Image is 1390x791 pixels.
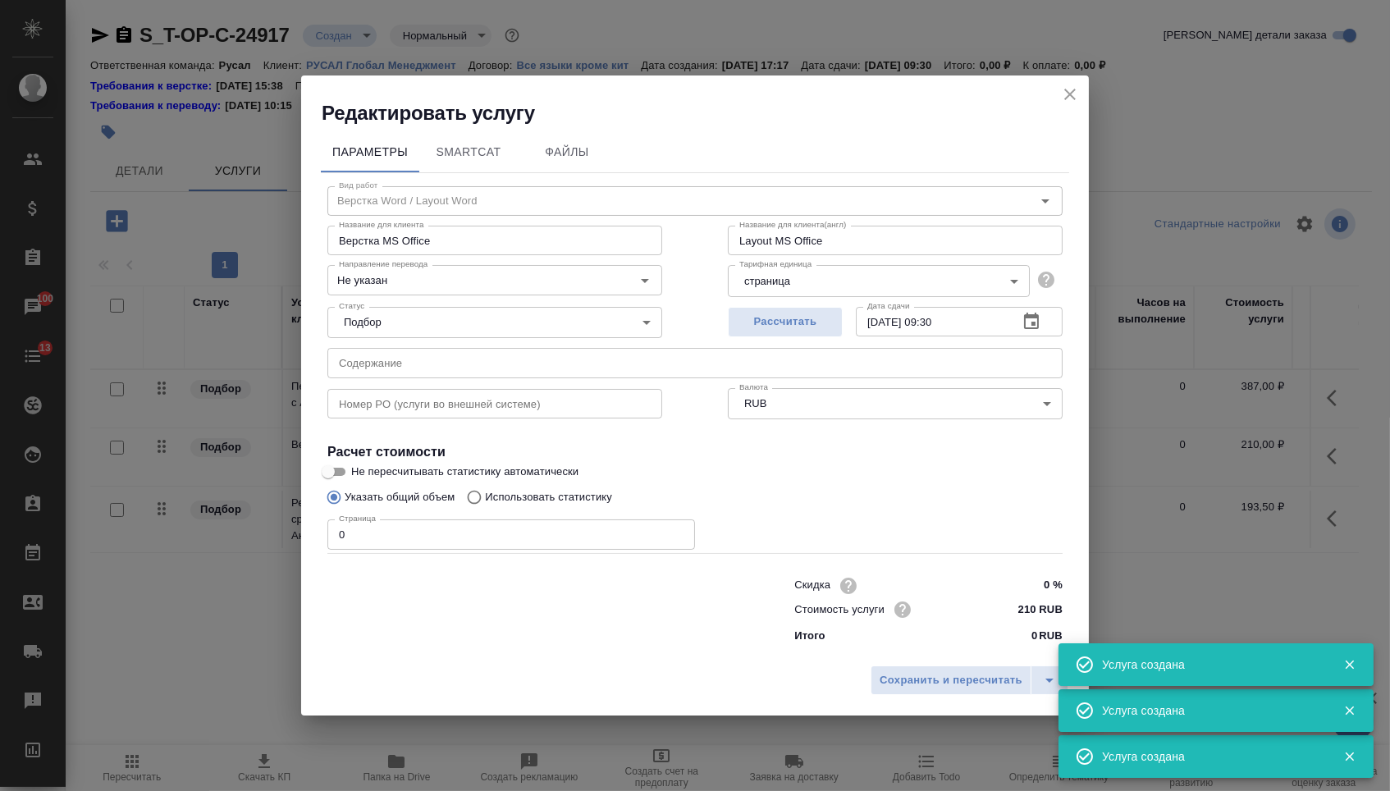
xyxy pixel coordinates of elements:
[1001,597,1063,621] input: ✎ Введи что-нибудь
[351,464,578,480] span: Не пересчитывать статистику автоматически
[728,265,1030,296] div: страница
[429,142,508,162] span: SmartCat
[1333,749,1366,764] button: Закрыть
[794,577,830,593] p: Скидка
[1031,628,1037,644] p: 0
[728,388,1063,419] div: RUB
[485,489,612,505] p: Использовать статистику
[345,489,455,505] p: Указать общий объем
[794,628,825,644] p: Итого
[322,100,1089,126] h2: Редактировать услугу
[528,142,606,162] span: Файлы
[1039,628,1063,644] p: RUB
[880,671,1022,690] span: Сохранить и пересчитать
[737,313,834,331] span: Рассчитать
[1001,574,1063,597] input: ✎ Введи что-нибудь
[871,665,1031,695] button: Сохранить и пересчитать
[871,665,1068,695] div: split button
[1058,82,1082,107] button: close
[339,315,386,329] button: Подбор
[1102,656,1319,673] div: Услуга создана
[327,442,1063,462] h4: Расчет стоимости
[327,307,662,338] div: Подбор
[1333,703,1366,718] button: Закрыть
[1102,748,1319,765] div: Услуга создана
[1333,657,1366,672] button: Закрыть
[1102,702,1319,719] div: Услуга создана
[331,142,409,162] span: Параметры
[739,274,795,288] button: страница
[794,601,885,618] p: Стоимость услуги
[728,307,843,337] button: Рассчитать
[739,396,771,410] button: RUB
[633,269,656,292] button: Open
